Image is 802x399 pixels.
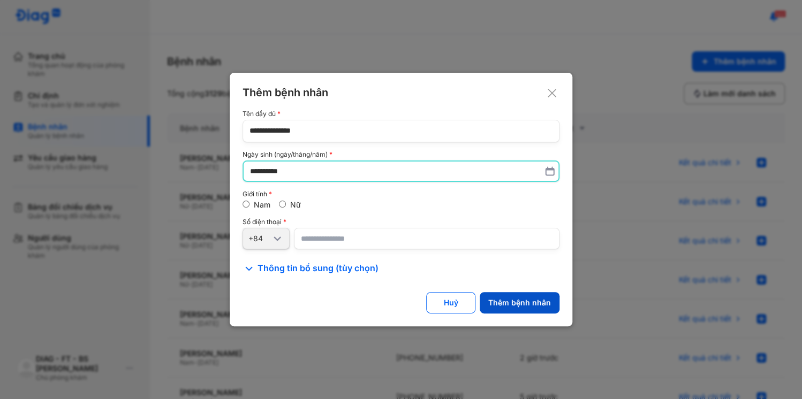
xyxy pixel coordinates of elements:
[480,292,559,313] button: Thêm bệnh nhân
[243,218,559,226] div: Số điện thoại
[248,234,271,243] div: +84
[243,190,559,198] div: Giới tính
[243,110,559,118] div: Tên đầy đủ
[243,151,559,158] div: Ngày sinh (ngày/tháng/năm)
[290,200,301,209] label: Nữ
[488,298,551,308] div: Thêm bệnh nhân
[254,200,270,209] label: Nam
[243,86,559,99] div: Thêm bệnh nhân
[258,262,379,275] span: Thông tin bổ sung (tùy chọn)
[426,292,475,313] button: Huỷ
